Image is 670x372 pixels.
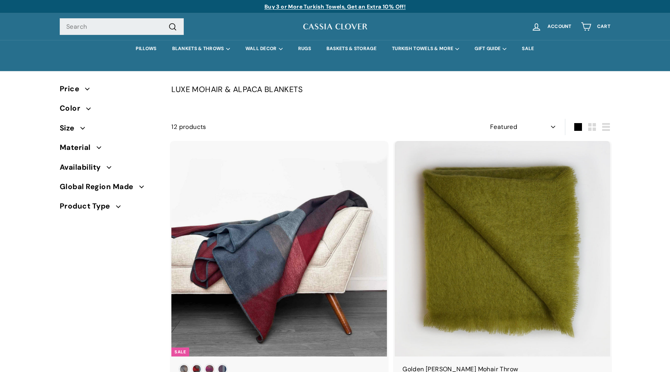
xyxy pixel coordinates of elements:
[384,40,467,57] summary: TURKISH TOWELS & MORE
[128,40,164,57] a: PILLOWS
[319,40,384,57] a: BASKETS & STORAGE
[60,162,107,173] span: Availability
[60,120,159,140] button: Size
[171,122,391,132] div: 12 products
[171,348,189,356] div: Sale
[164,40,238,57] summary: BLANKETS & THROWS
[60,101,159,120] button: Color
[60,81,159,101] button: Price
[597,24,610,29] span: Cart
[60,103,86,114] span: Color
[60,200,116,212] span: Product Type
[60,140,159,159] button: Material
[264,3,406,10] a: Buy 3 or More Turkish Towels, Get an Extra 10% Off!
[290,40,319,57] a: RUGS
[547,24,572,29] span: Account
[60,179,159,198] button: Global Region Made
[576,15,615,38] a: Cart
[467,40,514,57] summary: GIFT GUIDE
[44,40,626,57] div: Primary
[60,160,159,179] button: Availability
[60,83,85,95] span: Price
[60,181,139,193] span: Global Region Made
[171,83,610,96] p: LUXE MOHAIR & ALPACA BLANKETS
[60,122,80,134] span: Size
[60,142,97,153] span: Material
[60,18,184,35] input: Search
[238,40,290,57] summary: WALL DECOR
[60,198,159,218] button: Product Type
[514,40,542,57] a: SALE
[527,15,576,38] a: Account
